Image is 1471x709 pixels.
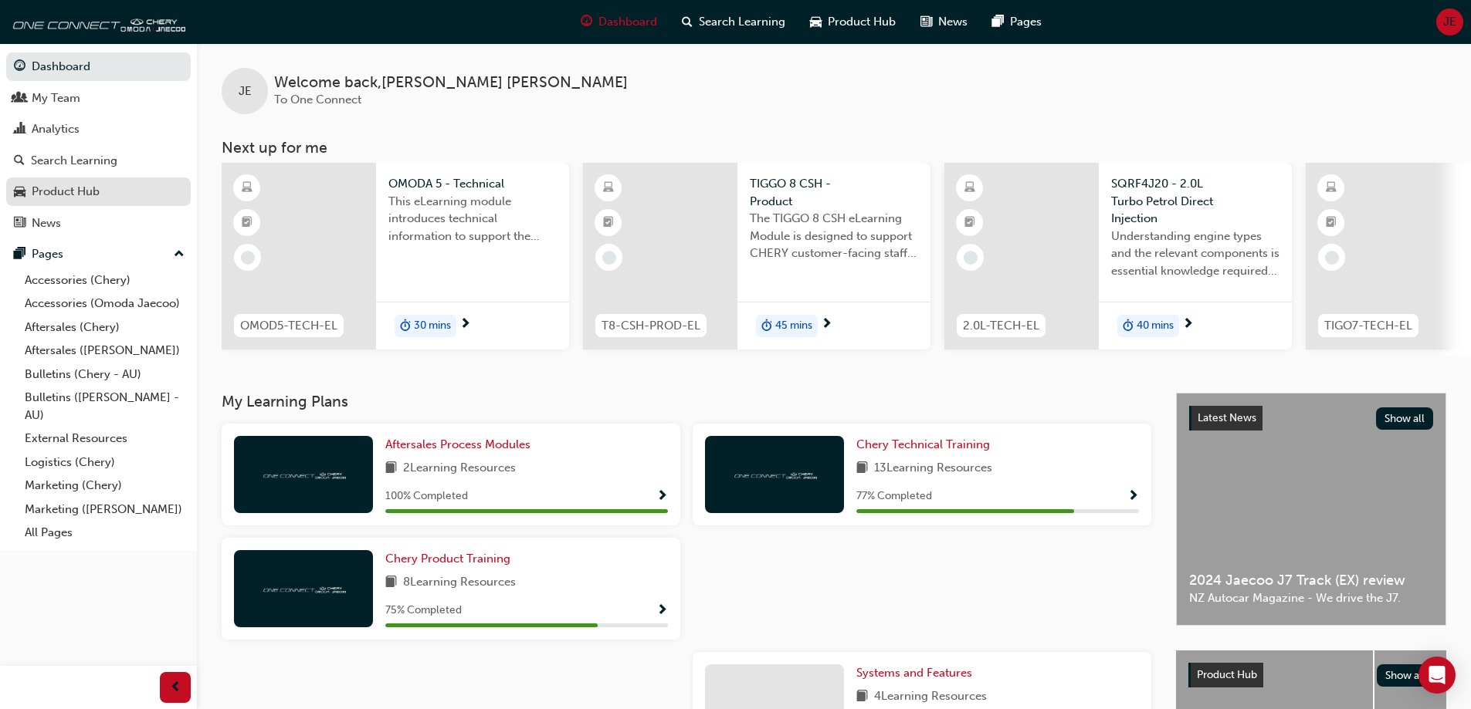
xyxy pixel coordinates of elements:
[6,49,191,240] button: DashboardMy TeamAnalyticsSearch LearningProduct HubNews
[1443,13,1456,31] span: JE
[938,13,968,31] span: News
[19,363,191,387] a: Bulletins (Chery - AU)
[856,459,868,478] span: book-icon
[385,459,397,478] span: book-icon
[1418,657,1456,694] div: Open Intercom Messenger
[1127,490,1139,504] span: Show Progress
[274,74,628,92] span: Welcome back , [PERSON_NAME] [PERSON_NAME]
[656,601,668,620] button: Show Progress
[385,550,517,568] a: Chery Product Training
[8,6,185,37] img: oneconnect
[810,12,822,32] span: car-icon
[32,89,80,107] div: My Team
[6,177,191,206] a: Product Hub
[19,316,191,339] a: Aftersales (Chery)
[14,248,25,262] span: pages-icon
[14,217,25,231] span: news-icon
[19,451,191,474] a: Logistics (Chery)
[656,604,668,618] span: Show Progress
[682,12,693,32] span: search-icon
[222,393,1151,410] h3: My Learning Plans
[603,178,614,198] span: learningResourceType_ELEARNING-icon
[403,459,516,478] span: 2 Learning Resources
[1189,589,1433,607] span: NZ Autocar Magazine - We drive the J7.
[761,316,772,336] span: duration-icon
[242,213,253,233] span: booktick-icon
[14,123,25,137] span: chart-icon
[1137,317,1174,335] span: 40 mins
[568,6,669,38] a: guage-iconDashboard
[856,437,990,451] span: Chery Technical Training
[222,163,569,349] a: OMOD5-TECH-ELOMODA 5 - TechnicalThis eLearning module introduces technical information to support...
[656,490,668,504] span: Show Progress
[242,178,253,198] span: learningResourceType_ELEARNING-icon
[1376,407,1434,430] button: Show all
[385,436,537,454] a: Aftersales Process Modules
[980,6,1054,38] a: pages-iconPages
[261,467,346,481] img: oneconnect
[750,210,918,262] span: The TIGGO 8 CSH eLearning Module is designed to support CHERY customer-facing staff with the prod...
[174,245,185,265] span: up-icon
[197,139,1471,157] h3: Next up for me
[1324,317,1412,335] span: TIGO7-TECH-EL
[414,317,451,335] span: 30 mins
[656,487,668,506] button: Show Progress
[6,52,191,81] a: Dashboard
[964,251,978,265] span: learningRecordVerb_NONE-icon
[798,6,908,38] a: car-iconProduct Hub
[19,498,191,522] a: Marketing ([PERSON_NAME])
[856,666,972,680] span: Systems and Features
[828,13,896,31] span: Product Hub
[908,6,980,38] a: news-iconNews
[602,251,616,265] span: learningRecordVerb_NONE-icon
[14,185,25,199] span: car-icon
[732,467,817,481] img: oneconnect
[32,183,100,201] div: Product Hub
[14,60,25,74] span: guage-icon
[874,459,992,478] span: 13 Learning Resources
[31,152,117,170] div: Search Learning
[241,251,255,265] span: learningRecordVerb_NONE-icon
[6,240,191,268] button: Pages
[821,318,832,332] span: next-icon
[1111,175,1279,228] span: SQRF4J20 - 2.0L Turbo Petrol Direct Injection
[944,163,1292,349] a: 2.0L-TECH-ELSQRF4J20 - 2.0L Turbo Petrol Direct InjectionUnderstanding engine types and the relev...
[750,175,918,210] span: TIGGO 8 CSH - Product
[240,317,337,335] span: OMOD5-TECH-EL
[6,209,191,238] a: News
[603,213,614,233] span: booktick-icon
[583,163,930,349] a: T8-CSH-PROD-ELTIGGO 8 CSH - ProductThe TIGGO 8 CSH eLearning Module is designed to support CHERY ...
[775,317,812,335] span: 45 mins
[6,115,191,143] a: Analytics
[699,13,785,31] span: Search Learning
[19,268,191,292] a: Accessories (Chery)
[1176,393,1446,626] a: Latest NewsShow all2024 Jaecoo J7 Track (EX) reviewNZ Autocar Magazine - We drive the J7.
[1188,663,1434,687] a: Product HubShow all
[1436,8,1463,35] button: JE
[385,573,397,593] span: book-icon
[19,474,191,498] a: Marketing (Chery)
[602,317,700,335] span: T8-CSH-PROD-EL
[400,316,411,336] span: duration-icon
[964,213,975,233] span: booktick-icon
[403,573,516,593] span: 8 Learning Resources
[19,521,191,545] a: All Pages
[261,581,346,596] img: oneconnect
[19,339,191,363] a: Aftersales ([PERSON_NAME])
[1189,572,1433,589] span: 2024 Jaecoo J7 Track (EX) review
[385,437,530,451] span: Aftersales Process Modules
[856,687,868,707] span: book-icon
[14,154,25,168] span: search-icon
[1127,487,1139,506] button: Show Progress
[32,245,63,263] div: Pages
[32,120,80,138] div: Analytics
[920,12,932,32] span: news-icon
[856,664,978,682] a: Systems and Features
[856,488,932,505] span: 77 % Completed
[388,175,557,193] span: OMODA 5 - Technical
[32,214,61,232] div: News
[1182,318,1194,332] span: next-icon
[992,12,1004,32] span: pages-icon
[6,84,191,113] a: My Team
